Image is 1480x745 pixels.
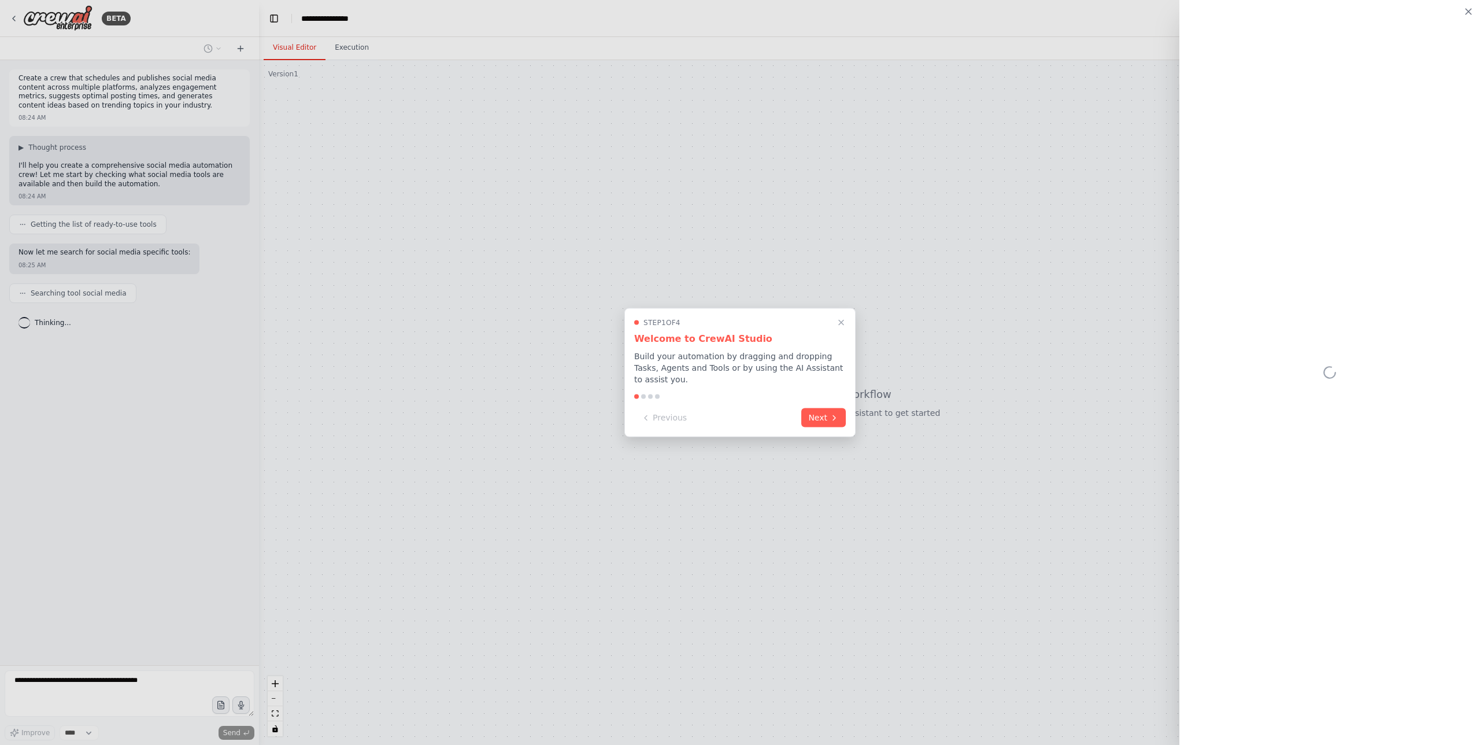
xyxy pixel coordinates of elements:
span: Step 1 of 4 [643,318,680,327]
button: Next [801,408,846,427]
button: Hide left sidebar [266,10,282,27]
p: Build your automation by dragging and dropping Tasks, Agents and Tools or by using the AI Assista... [634,351,846,385]
h3: Welcome to CrewAI Studio [634,332,846,346]
button: Close walkthrough [834,316,848,330]
button: Previous [634,408,694,427]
